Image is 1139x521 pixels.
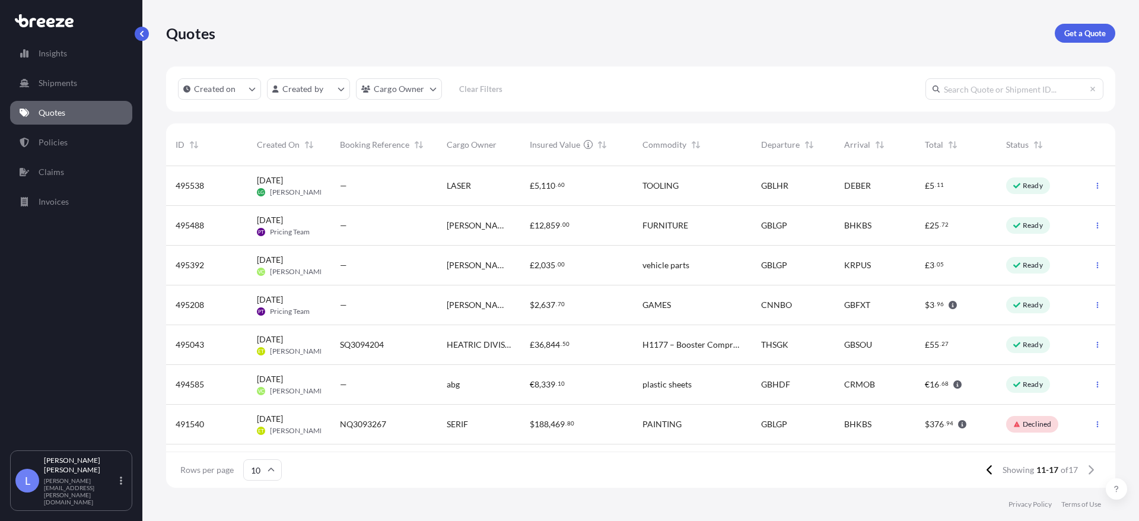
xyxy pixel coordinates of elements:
span: Showing [1003,464,1034,476]
span: $ [530,420,534,428]
span: Pricing Team [270,227,310,237]
span: [PERSON_NAME] [270,426,326,436]
p: Cargo Owner [374,83,425,95]
span: £ [925,341,930,349]
a: Insights [10,42,132,65]
button: Sort [946,138,960,152]
span: of 17 [1061,464,1078,476]
span: [DATE] [257,214,283,226]
p: [PERSON_NAME] [PERSON_NAME] [44,456,117,475]
span: 8 [534,380,539,389]
span: 68 [941,382,949,386]
span: plastic sheets [642,379,692,390]
span: NQ3093267 [340,418,386,430]
span: — [340,180,347,192]
span: $ [925,420,930,428]
span: . [935,183,936,187]
p: Policies [39,136,68,148]
span: 27 [941,342,949,346]
span: LG [258,186,264,198]
span: 495392 [176,259,204,271]
span: 844 [546,341,560,349]
span: . [556,183,557,187]
span: 00 [562,223,569,227]
span: £ [530,261,534,269]
span: 376 [930,420,944,428]
span: [PERSON_NAME] [270,386,326,396]
span: Pricing Team [270,307,310,316]
span: , [544,341,546,349]
span: 495538 [176,180,204,192]
a: Quotes [10,101,132,125]
span: 637 [541,301,555,309]
span: 72 [941,223,949,227]
span: $ [530,301,534,309]
span: . [944,421,946,425]
span: GBHDF [761,379,790,390]
span: [DATE] [257,174,283,186]
span: , [539,182,541,190]
span: . [935,262,936,266]
span: £ [925,221,930,230]
span: , [539,301,541,309]
span: [PERSON_NAME] [270,188,326,197]
span: [PERSON_NAME] [270,347,326,356]
span: [PERSON_NAME] [447,259,511,271]
p: Ready [1023,260,1043,270]
span: . [556,382,557,386]
span: 94 [946,421,953,425]
span: L [25,475,30,487]
span: 339 [541,380,555,389]
span: £ [925,182,930,190]
p: Ready [1023,300,1043,310]
span: CNNBO [761,299,792,311]
span: . [565,421,567,425]
span: 2 [534,301,539,309]
span: 80 [567,421,574,425]
span: VC [258,266,264,278]
span: 5 [930,182,934,190]
button: Sort [412,138,426,152]
span: ID [176,139,184,151]
span: SQ3094204 [340,339,384,351]
button: createdBy Filter options [267,78,350,100]
span: . [940,223,941,227]
span: 188 [534,420,549,428]
span: 469 [551,420,565,428]
span: 50 [562,342,569,346]
span: GBFXT [844,299,870,311]
span: 36 [534,341,544,349]
span: [DATE] [257,413,283,425]
a: Privacy Policy [1008,500,1052,509]
a: Invoices [10,190,132,214]
button: Clear Filters [448,80,514,99]
span: 3 [930,261,934,269]
span: 10 [558,382,565,386]
span: ET [258,345,264,357]
span: 16 [930,380,939,389]
span: — [340,379,347,390]
span: . [561,223,562,227]
p: Created on [194,83,236,95]
span: [DATE] [257,254,283,266]
button: Sort [873,138,887,152]
span: — [340,259,347,271]
span: 60 [558,183,565,187]
span: 035 [541,261,555,269]
span: Cargo Owner [447,139,497,151]
span: Insured Value [530,139,580,151]
span: 5 [534,182,539,190]
span: GBLHR [761,180,788,192]
span: 495043 [176,339,204,351]
button: Sort [1031,138,1045,152]
span: BHKBS [844,220,871,231]
a: Shipments [10,71,132,95]
span: KRPUS [844,259,871,271]
p: Shipments [39,77,77,89]
span: 859 [546,221,560,230]
span: DEBER [844,180,871,192]
span: — [340,220,347,231]
span: . [940,342,941,346]
span: HEATRIC DIVISION OF [PERSON_NAME]/A [PERSON_NAME] (UK) LTD [447,339,511,351]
